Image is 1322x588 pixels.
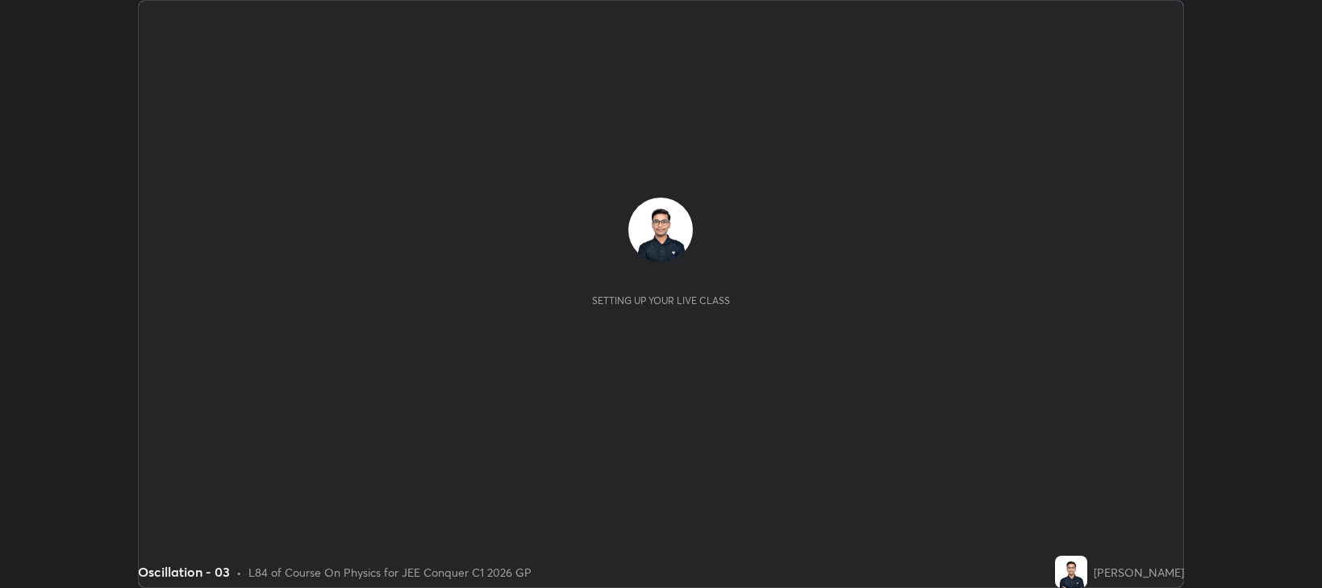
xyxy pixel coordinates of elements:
div: • [236,564,242,581]
img: 37aae379bbc94e87a747325de2c98c16.jpg [628,198,693,262]
div: Oscillation - 03 [138,562,230,582]
div: Setting up your live class [592,294,730,307]
div: [PERSON_NAME] [1094,564,1184,581]
div: L84 of Course On Physics for JEE Conquer C1 2026 GP [248,564,532,581]
img: 37aae379bbc94e87a747325de2c98c16.jpg [1055,556,1087,588]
